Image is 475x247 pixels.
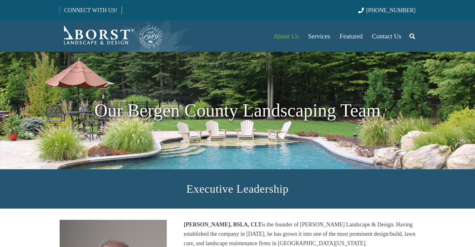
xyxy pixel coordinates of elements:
a: About Us [269,21,303,52]
a: Services [303,21,335,52]
a: Featured [335,21,367,52]
a: CONNECT WITH US! [60,3,121,18]
a: Borst-Logo [60,24,163,49]
a: [PHONE_NUMBER] [358,7,415,13]
span: Contact Us [372,32,401,40]
a: Contact Us [367,21,406,52]
span: About Us [273,32,299,40]
span: [PHONE_NUMBER] [366,7,416,13]
span: Featured [340,32,363,40]
h2: Executive Leadership [60,180,416,197]
strong: [PERSON_NAME], BSLA, CLT [184,221,261,228]
a: Search [406,28,418,44]
span: Services [308,32,330,40]
h1: Our Bergen County Landscaping Team [60,97,416,124]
